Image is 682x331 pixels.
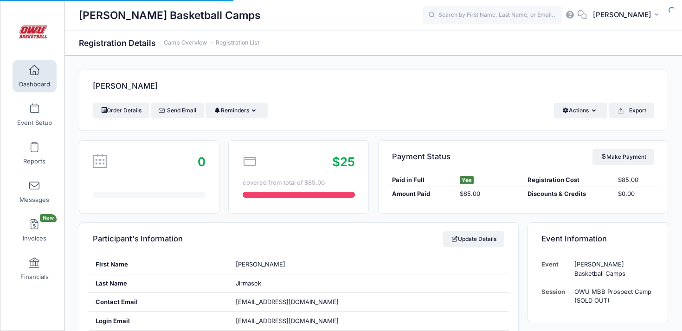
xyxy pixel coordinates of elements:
a: David Vogel Basketball Camps [0,10,65,54]
button: Actions [554,103,607,118]
a: Make Payment [592,149,654,165]
h1: [PERSON_NAME] Basketball Camps [79,5,261,26]
div: Paid in Full [387,175,455,185]
button: Reminders [206,103,267,118]
h4: [PERSON_NAME] [93,73,158,100]
span: Dashboard [19,80,50,88]
button: Export [609,103,654,118]
span: Messages [19,196,49,204]
h4: Payment Status [392,143,450,170]
span: Event Setup [17,119,52,127]
div: Last Name [89,274,229,293]
span: [PERSON_NAME] [236,260,285,268]
a: Reports [13,137,57,169]
span: Reports [23,157,45,165]
td: OWU MBB Prospect Camp (SOLD OUT) [570,283,654,310]
span: Invoices [23,234,46,242]
div: Contact Email [89,293,229,312]
a: Dashboard [13,60,57,92]
span: [EMAIL_ADDRESS][DOMAIN_NAME] [236,317,352,326]
div: $85.00 [613,175,658,185]
span: New [40,214,57,222]
span: Jirmasek [236,279,261,287]
div: Discounts & Credits [523,189,613,199]
td: Session [541,283,570,310]
td: [PERSON_NAME] Basketball Camps [570,255,654,283]
span: [PERSON_NAME] [593,10,651,20]
div: $85.00 [455,189,523,199]
div: First Name [89,255,229,274]
div: covered from total of $85.00 [243,178,355,188]
input: Search by First Name, Last Name, or Email... [423,6,562,25]
h4: Event Information [541,226,607,253]
div: Registration Cost [523,175,613,185]
a: Event Setup [13,98,57,131]
a: InvoicesNew [13,214,57,247]
span: 0 [198,155,206,169]
h1: Registration Details [79,38,259,48]
span: Yes [460,176,474,184]
div: Amount Paid [387,189,455,199]
a: Camp Overview [164,39,207,46]
div: $0.00 [613,189,658,199]
a: Send Email [151,103,204,118]
a: Order Details [93,103,149,118]
h4: Participant's Information [93,226,183,253]
a: Update Details [443,231,505,247]
div: Login Email [89,312,229,331]
span: Financials [20,273,49,281]
span: [EMAIL_ADDRESS][DOMAIN_NAME] [236,298,339,305]
a: Registration List [216,39,259,46]
img: David Vogel Basketball Camps [16,14,51,49]
td: Event [541,255,570,283]
a: Messages [13,175,57,208]
a: Financials [13,253,57,285]
button: [PERSON_NAME] [587,5,668,26]
span: $25 [332,155,355,169]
